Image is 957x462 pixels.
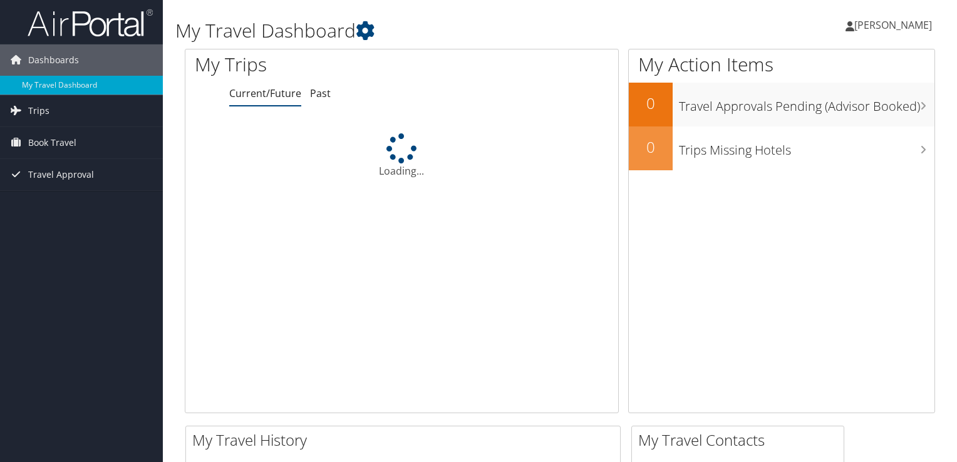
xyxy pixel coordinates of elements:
a: [PERSON_NAME] [846,6,944,44]
span: Dashboards [28,44,79,76]
h3: Trips Missing Hotels [679,135,934,159]
a: 0Trips Missing Hotels [629,126,934,170]
h2: 0 [629,93,673,114]
span: [PERSON_NAME] [854,18,932,32]
h1: My Travel Dashboard [175,18,688,44]
h1: My Action Items [629,51,934,78]
span: Book Travel [28,127,76,158]
a: Current/Future [229,86,301,100]
h1: My Trips [195,51,428,78]
h2: My Travel History [192,429,620,451]
img: airportal-logo.png [28,8,153,38]
a: Past [310,86,331,100]
div: Loading... [185,133,618,178]
h3: Travel Approvals Pending (Advisor Booked) [679,91,934,115]
h2: 0 [629,136,673,158]
h2: My Travel Contacts [638,429,844,451]
a: 0Travel Approvals Pending (Advisor Booked) [629,83,934,126]
span: Trips [28,95,49,126]
span: Travel Approval [28,159,94,190]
